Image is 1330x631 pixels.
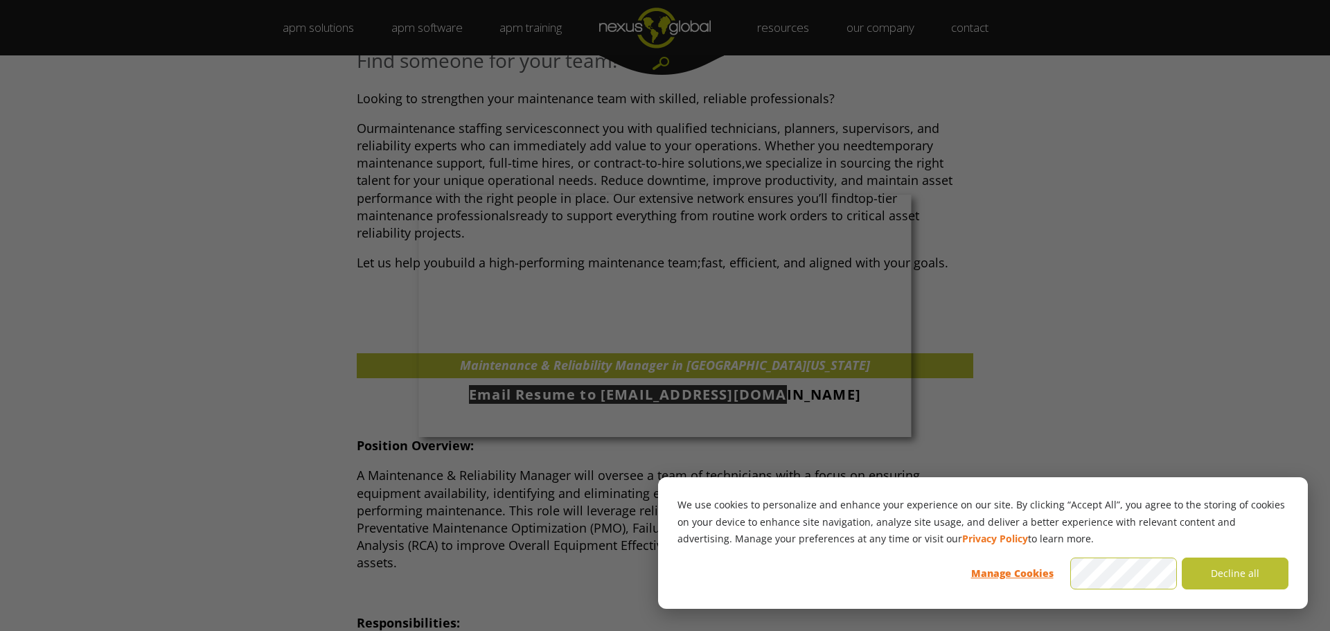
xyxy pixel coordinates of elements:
p: We use cookies to personalize and enhance your experience on our site. By clicking “Accept All”, ... [677,497,1288,548]
div: Cookie banner [658,477,1308,609]
iframe: Popup CTA [419,195,912,437]
button: Decline all [1182,558,1288,589]
button: Accept all [1070,558,1177,589]
a: Privacy Policy [962,531,1028,548]
button: Manage Cookies [959,558,1065,589]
